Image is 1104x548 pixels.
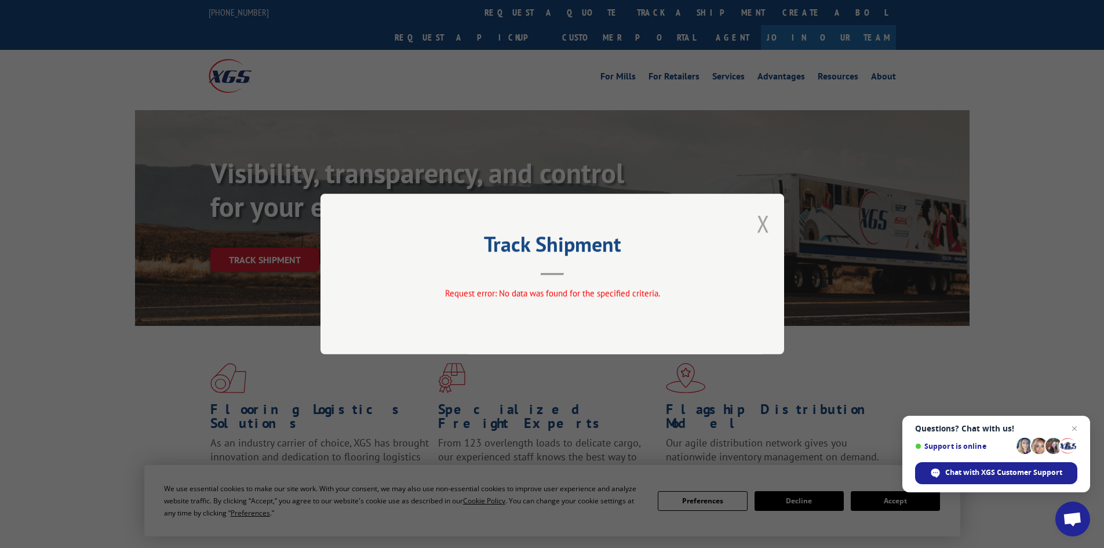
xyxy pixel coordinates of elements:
[444,288,660,299] span: Request error: No data was found for the specified criteria.
[915,462,1077,484] div: Chat with XGS Customer Support
[945,467,1062,478] span: Chat with XGS Customer Support
[1055,502,1090,536] div: Open chat
[757,208,770,239] button: Close modal
[915,442,1012,451] span: Support is online
[378,236,726,258] h2: Track Shipment
[1067,422,1081,436] span: Close chat
[915,424,1077,433] span: Questions? Chat with us!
